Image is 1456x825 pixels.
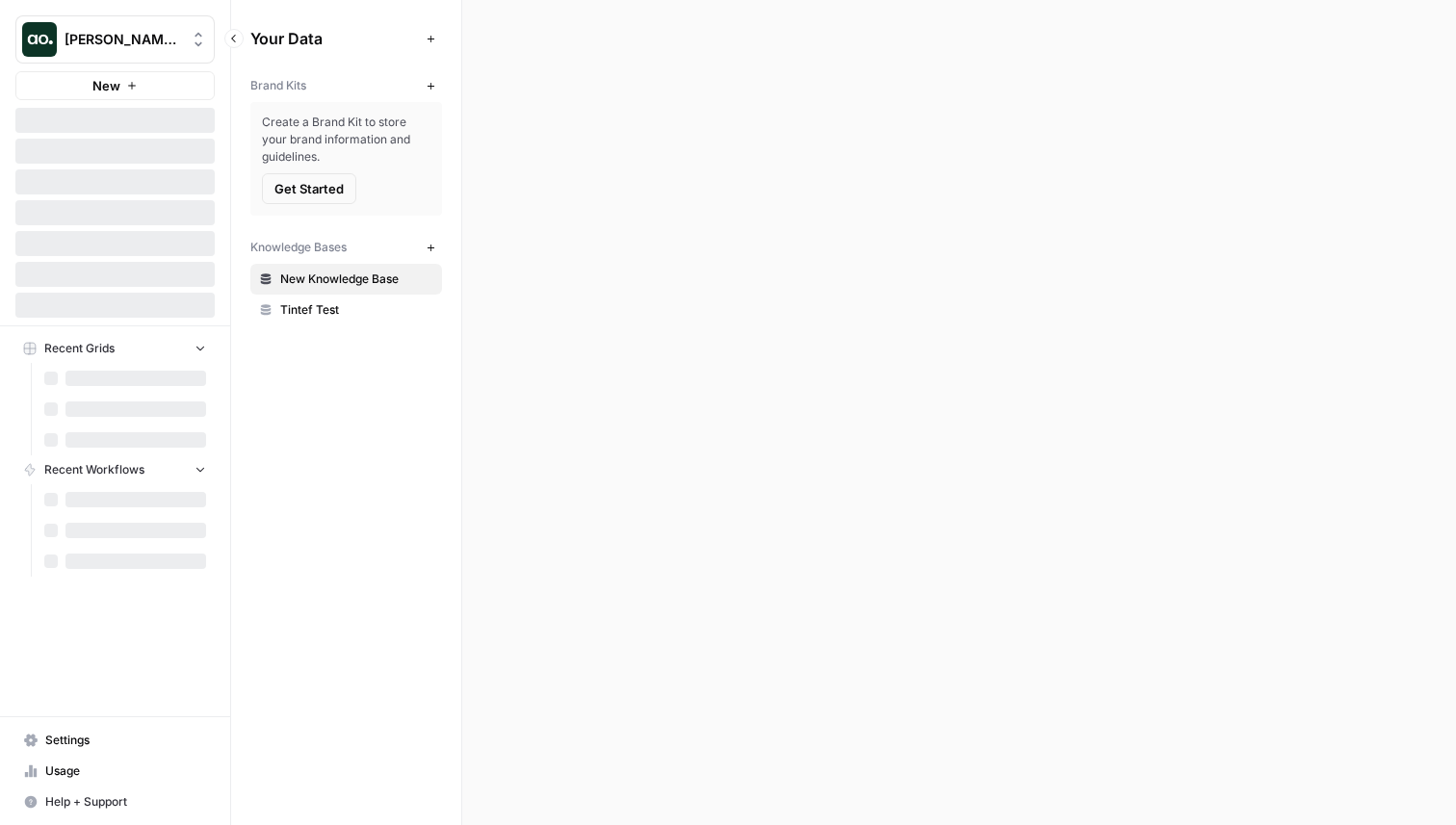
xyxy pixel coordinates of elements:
[15,455,215,484] button: Recent Workflows
[250,239,347,256] span: Knowledge Bases
[15,71,215,100] button: New
[45,732,206,749] span: Settings
[262,173,356,204] button: Get Started
[15,15,215,64] button: Workspace: Justina testing
[280,271,433,288] span: New Knowledge Base
[15,756,215,786] a: Usage
[44,461,144,478] span: Recent Workflows
[15,725,215,756] a: Settings
[250,295,442,325] a: Tintef Test
[250,27,419,50] span: Your Data
[22,22,57,57] img: Justina testing Logo
[15,334,215,363] button: Recent Grids
[250,264,442,295] a: New Knowledge Base
[274,179,344,198] span: Get Started
[92,76,120,95] span: New
[15,786,215,817] button: Help + Support
[44,340,115,357] span: Recent Grids
[250,77,306,94] span: Brand Kits
[65,30,181,49] span: [PERSON_NAME] testing
[280,301,433,319] span: Tintef Test
[262,114,430,166] span: Create a Brand Kit to store your brand information and guidelines.
[45,793,206,811] span: Help + Support
[45,762,206,780] span: Usage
